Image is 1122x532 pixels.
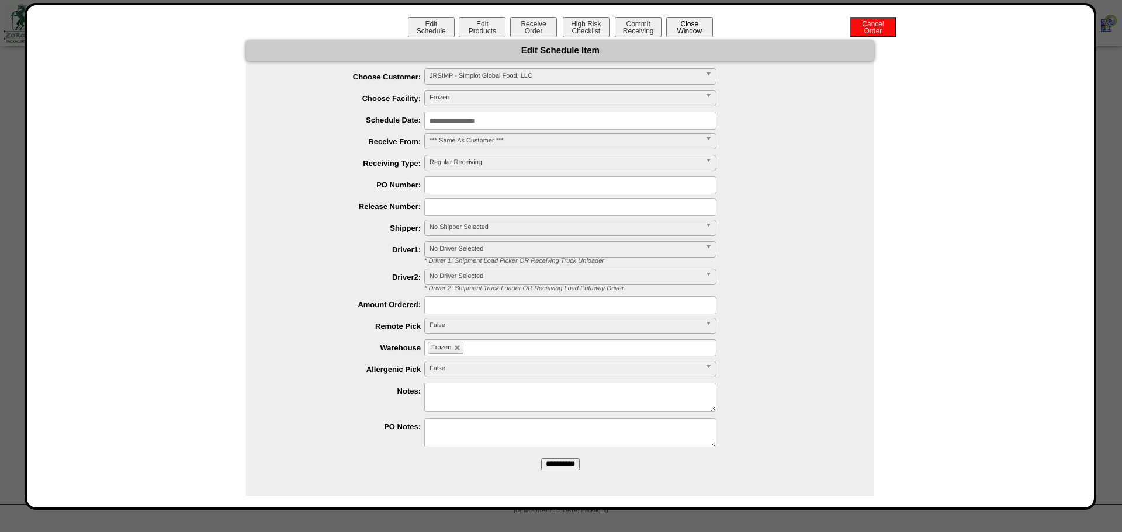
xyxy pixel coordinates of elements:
[510,17,557,37] button: ReceiveOrder
[415,285,874,292] div: * Driver 2: Shipment Truck Loader OR Receiving Load Putaway Driver
[269,322,424,331] label: Remote Pick
[269,245,424,254] label: Driver1:
[459,17,505,37] button: EditProducts
[269,224,424,232] label: Shipper:
[430,220,701,234] span: No Shipper Selected
[269,300,424,309] label: Amount Ordered:
[269,273,424,281] label: Driver2:
[269,422,424,431] label: PO Notes:
[850,17,896,37] button: CancelOrder
[269,72,424,81] label: Choose Customer:
[430,155,701,169] span: Regular Receiving
[269,94,424,103] label: Choose Facility:
[415,258,874,265] div: * Driver 1: Shipment Load Picker OR Receiving Truck Unloader
[430,269,701,283] span: No Driver Selected
[562,27,612,35] a: High RiskChecklist
[563,17,610,37] button: High RiskChecklist
[269,137,424,146] label: Receive From:
[430,242,701,256] span: No Driver Selected
[269,159,424,168] label: Receiving Type:
[269,365,424,374] label: Allergenic Pick
[666,17,713,37] button: CloseWindow
[269,387,424,395] label: Notes:
[269,343,424,352] label: Warehouse
[665,26,714,35] a: CloseWindow
[430,361,701,375] span: False
[269,180,424,189] label: PO Number:
[430,69,701,83] span: JRSIMP - Simplot Global Food, LLC
[246,40,874,61] div: Edit Schedule Item
[615,17,662,37] button: CommitReceiving
[408,17,455,37] button: EditSchedule
[430,91,701,105] span: Frozen
[269,116,424,124] label: Schedule Date:
[431,344,451,351] span: Frozen
[430,318,701,332] span: False
[269,202,424,211] label: Release Number:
